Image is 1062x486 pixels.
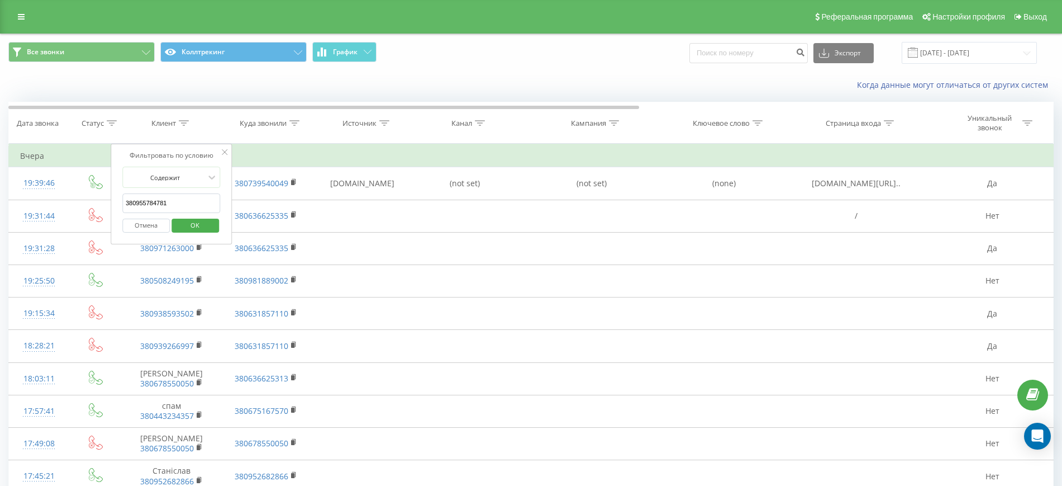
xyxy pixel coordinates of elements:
[20,400,58,422] div: 17:57:41
[160,42,307,62] button: Коллтрекинг
[932,330,1053,362] td: Да
[821,12,913,21] span: Реферальная программа
[235,471,288,482] a: 380952682866
[516,167,667,200] td: (not set)
[240,119,287,128] div: Куда звонили
[333,48,358,56] span: График
[20,335,58,357] div: 18:28:21
[667,167,780,200] td: (none)
[8,42,155,62] button: Все звонки
[311,167,413,200] td: [DOMAIN_NAME]
[693,119,750,128] div: Ключевое слово
[1023,12,1047,21] span: Выход
[932,427,1053,460] td: Нет
[1024,423,1051,450] div: Open Intercom Messenger
[140,275,194,286] a: 380508249195
[235,438,288,449] a: 380678550050
[140,410,194,421] a: 380443234357
[20,238,58,259] div: 19:31:28
[20,368,58,390] div: 18:03:11
[140,308,194,319] a: 380938593502
[140,243,194,253] a: 380971263000
[122,194,221,213] input: Введите значение
[960,114,1020,133] div: Уникальный звонок
[451,119,472,128] div: Канал
[140,378,194,389] a: 380678550050
[20,433,58,455] div: 17:49:08
[312,42,377,62] button: График
[571,119,606,128] div: Кампания
[235,308,288,319] a: 380631857110
[20,270,58,292] div: 19:25:50
[342,119,377,128] div: Источник
[20,172,58,194] div: 19:39:46
[140,443,194,454] a: 380678550050
[813,43,874,63] button: Экспорт
[932,12,1005,21] span: Настройки профиля
[122,427,221,460] td: [PERSON_NAME]
[17,119,59,128] div: Дата звонка
[812,178,901,188] span: [DOMAIN_NAME][URL]..
[235,210,288,221] a: 380636625335
[20,303,58,324] div: 19:15:34
[140,341,194,351] a: 380939266997
[826,119,881,128] div: Страница входа
[413,167,516,200] td: (not set)
[235,275,288,286] a: 380981889002
[932,265,1053,297] td: Нет
[932,167,1053,200] td: Да
[780,200,932,232] td: /
[235,178,288,188] a: 380739540049
[932,395,1053,427] td: Нет
[235,341,288,351] a: 380631857110
[122,395,221,427] td: спам
[689,43,808,63] input: Поиск по номеру
[932,298,1053,330] td: Да
[172,219,219,233] button: OK
[235,373,288,384] a: 380636625313
[27,48,64,56] span: Все звонки
[932,232,1053,265] td: Да
[9,145,1054,167] td: Вчера
[932,362,1053,395] td: Нет
[151,119,176,128] div: Клиент
[20,205,58,227] div: 19:31:44
[82,119,104,128] div: Статус
[857,79,1054,90] a: Когда данные могут отличаться от других систем
[122,150,221,161] div: Фильтровать по условию
[235,243,288,253] a: 380636625335
[179,216,211,234] span: OK
[932,200,1053,232] td: Нет
[122,219,170,233] button: Отмена
[122,362,221,395] td: [PERSON_NAME]
[235,405,288,416] a: 380675167570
